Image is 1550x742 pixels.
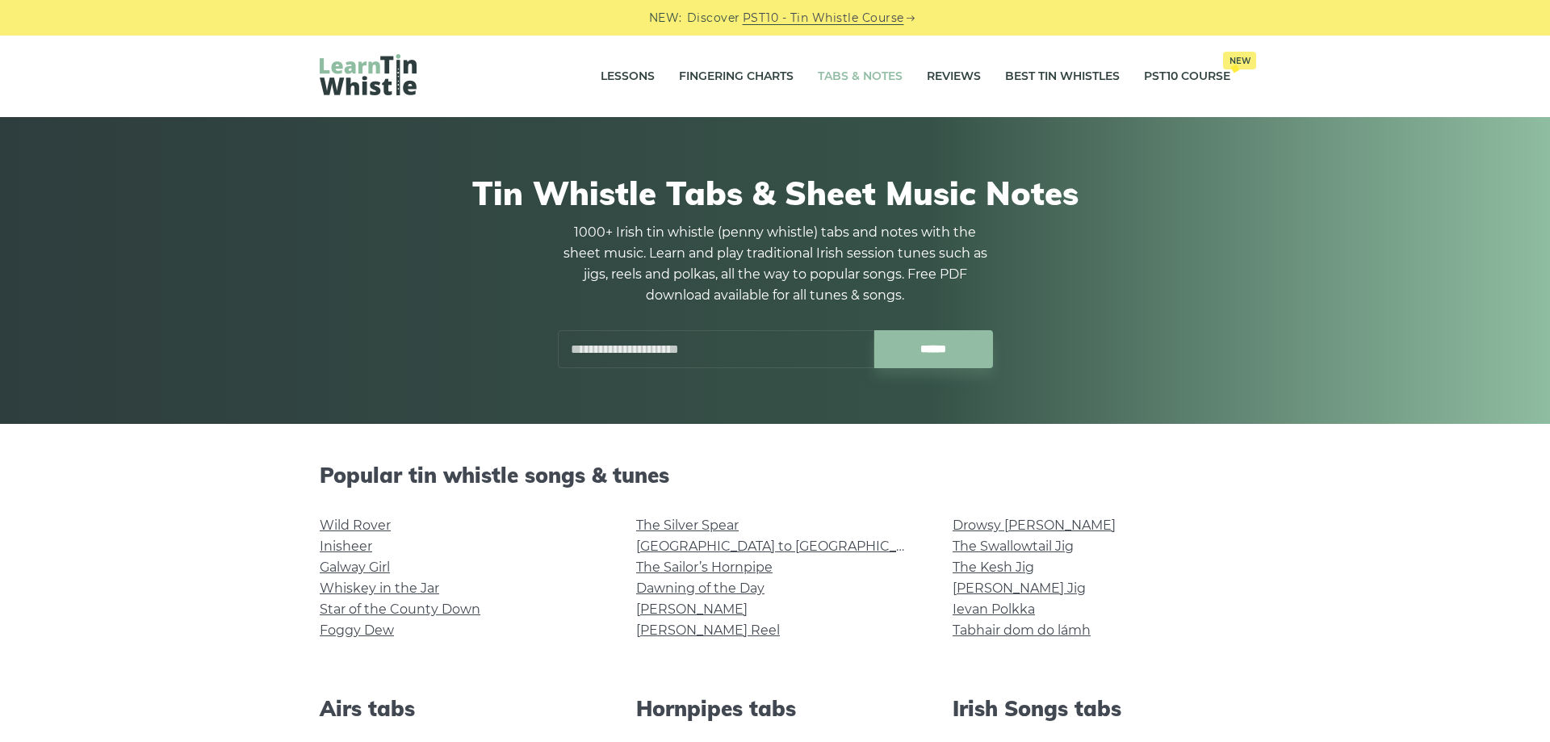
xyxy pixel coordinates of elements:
h2: Hornpipes tabs [636,696,914,721]
a: Ievan Polkka [953,602,1035,617]
h2: Popular tin whistle songs & tunes [320,463,1230,488]
h2: Irish Songs tabs [953,696,1230,721]
a: Fingering Charts [679,57,794,97]
img: LearnTinWhistle.com [320,54,417,95]
a: [PERSON_NAME] [636,602,748,617]
a: Inisheer [320,539,372,554]
a: Tabhair dom do lámh [953,623,1091,638]
a: The Swallowtail Jig [953,539,1074,554]
a: [PERSON_NAME] Jig [953,581,1086,596]
p: 1000+ Irish tin whistle (penny whistle) tabs and notes with the sheet music. Learn and play tradi... [557,222,993,306]
a: Best Tin Whistles [1005,57,1120,97]
a: The Sailor’s Hornpipe [636,560,773,575]
a: Drowsy [PERSON_NAME] [953,518,1116,533]
a: Reviews [927,57,981,97]
span: New [1223,52,1256,69]
h1: Tin Whistle Tabs & Sheet Music Notes [320,174,1230,212]
a: Tabs & Notes [818,57,903,97]
a: Lessons [601,57,655,97]
a: Foggy Dew [320,623,394,638]
a: The Silver Spear [636,518,739,533]
a: [PERSON_NAME] Reel [636,623,780,638]
a: Galway Girl [320,560,390,575]
a: Whiskey in the Jar [320,581,439,596]
a: [GEOGRAPHIC_DATA] to [GEOGRAPHIC_DATA] [636,539,934,554]
a: Star of the County Down [320,602,480,617]
a: The Kesh Jig [953,560,1034,575]
a: PST10 CourseNew [1144,57,1230,97]
a: Wild Rover [320,518,391,533]
h2: Airs tabs [320,696,597,721]
a: Dawning of the Day [636,581,765,596]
